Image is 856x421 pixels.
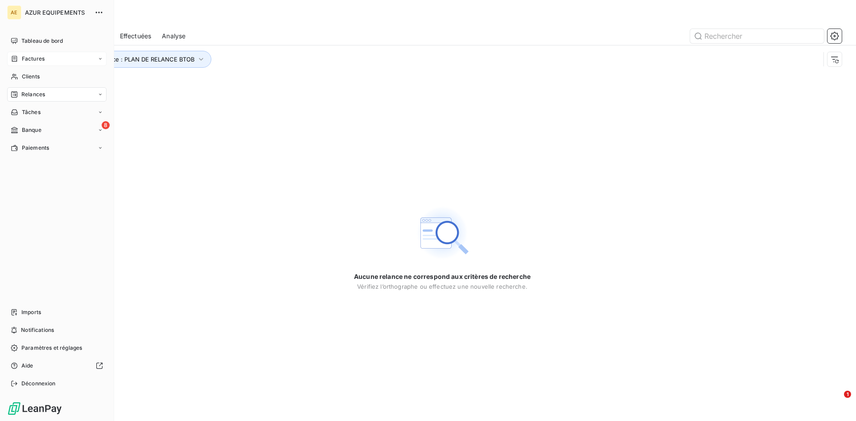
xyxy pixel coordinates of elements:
[7,69,107,84] a: Clients
[21,344,82,352] span: Paramètres et réglages
[63,51,211,68] button: Plan de relance : PLAN DE RELANCE BTOB
[76,56,195,63] span: Plan de relance : PLAN DE RELANCE BTOB
[21,90,45,98] span: Relances
[21,308,41,316] span: Imports
[7,5,21,20] div: AE
[22,73,40,81] span: Clients
[21,362,33,370] span: Aide
[354,272,531,281] span: Aucune relance ne correspond aux critères de recherche
[414,204,471,262] img: Empty state
[690,29,824,43] input: Rechercher
[102,121,110,129] span: 8
[7,359,107,373] a: Aide
[7,34,107,48] a: Tableau de bord
[844,391,851,398] span: 1
[25,9,89,16] span: AZUR EQUIPEMENTS
[21,326,54,334] span: Notifications
[7,105,107,119] a: Tâches
[22,108,41,116] span: Tâches
[22,126,41,134] span: Banque
[7,87,107,102] a: Relances
[7,141,107,155] a: Paiements
[7,305,107,319] a: Imports
[7,341,107,355] a: Paramètres et réglages
[7,123,107,137] a: 8Banque
[120,32,152,41] span: Effectuées
[7,52,107,66] a: Factures
[357,283,527,290] span: Vérifiez l’orthographe ou effectuez une nouvelle recherche.
[826,391,847,412] iframe: Intercom live chat
[21,380,56,388] span: Déconnexion
[21,37,63,45] span: Tableau de bord
[22,55,45,63] span: Factures
[162,32,185,41] span: Analyse
[22,144,49,152] span: Paiements
[7,401,62,416] img: Logo LeanPay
